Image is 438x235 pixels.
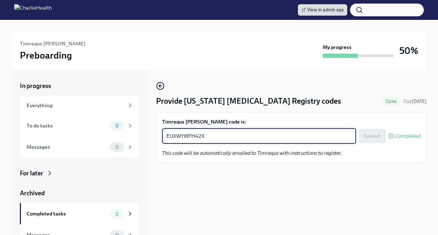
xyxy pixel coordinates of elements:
div: Messages [27,143,107,151]
h3: Preboarding [20,49,72,62]
h6: Timrequs [PERSON_NAME] [20,40,85,48]
em: This code will be automatically emailed to Timrequs with instructions to register. [162,150,342,156]
a: View in admin app [298,4,347,16]
img: CharlieHealth [14,4,52,16]
span: Done [381,99,401,104]
a: Everything [20,96,139,115]
span: 0 [111,144,123,150]
strong: [DATE] [412,99,427,104]
h3: 50% [399,44,418,57]
h4: Provide [US_STATE] [MEDICAL_DATA] Registry codes [156,96,341,106]
span: 2 [111,211,122,217]
div: To do tasks [27,122,107,130]
a: In progress [20,82,139,90]
div: Completed tasks [27,210,107,218]
span: View in admin app [301,6,344,13]
span: 0 [111,123,123,129]
div: Everything [27,102,124,109]
a: Messages0 [20,136,139,158]
label: Timrequs [PERSON_NAME] code is: [162,118,421,125]
a: To do tasks0 [20,115,139,136]
a: For later [20,169,139,177]
div: For later [20,169,43,177]
a: Completed tasks2 [20,203,139,224]
textarea: EUXWYI8FH42X [166,132,352,140]
a: Archived [20,189,139,197]
span: August 29th, 2025 08:00 [404,98,427,105]
span: Completed [395,133,421,139]
span: Due [404,99,427,104]
strong: My progress [323,44,351,51]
